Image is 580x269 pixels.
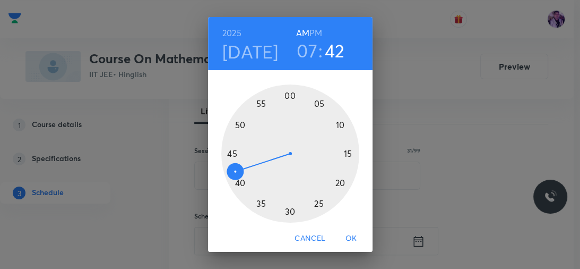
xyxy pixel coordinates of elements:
button: AM [296,26,309,40]
button: 07 [297,39,317,62]
h3: : [318,39,323,62]
button: OK [334,229,368,248]
button: 42 [325,39,345,62]
button: Cancel [290,229,330,248]
button: 2025 [222,26,241,40]
span: Cancel [295,232,325,245]
span: OK [339,232,364,245]
button: [DATE] [222,40,279,63]
button: PM [309,26,322,40]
